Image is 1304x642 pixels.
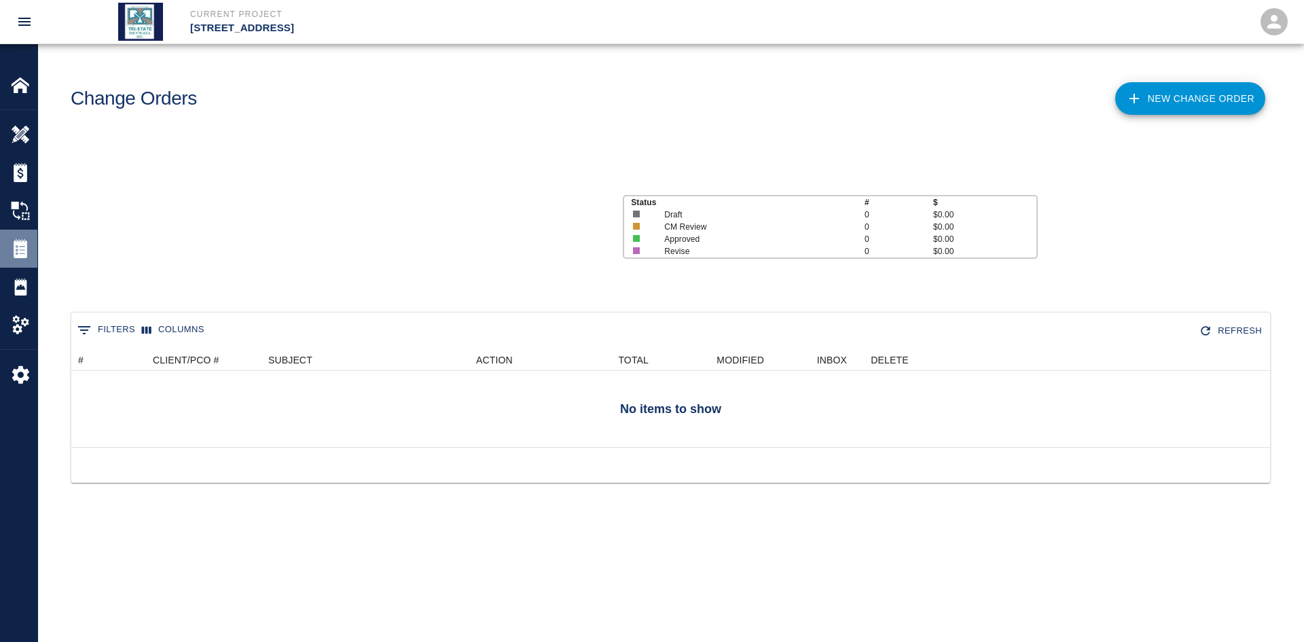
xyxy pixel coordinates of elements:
[74,319,139,341] button: Show filters
[1236,577,1304,642] iframe: Chat Widget
[1196,319,1267,343] div: Refresh the list
[664,209,844,221] p: Draft
[865,233,933,245] p: 0
[261,349,431,371] div: SUBJECT
[865,221,933,233] p: 0
[655,349,771,371] div: MODIFIED
[865,245,933,257] p: 0
[146,349,261,371] div: CLIENT/PCO #
[771,349,854,371] div: INBOX
[933,245,1036,257] p: $0.00
[664,245,844,257] p: Revise
[476,349,513,371] div: ACTION
[618,349,649,371] div: TOTAL
[865,209,933,221] p: 0
[631,196,865,209] p: Status
[871,349,908,371] div: DELETE
[8,5,41,38] button: open drawer
[865,196,933,209] p: #
[139,319,208,340] button: Select columns
[118,3,163,41] img: Tri State Drywall
[664,221,844,233] p: CM Review
[431,349,554,371] div: ACTION
[554,349,655,371] div: TOTAL
[933,221,1036,233] p: $0.00
[933,196,1036,209] p: $
[71,349,146,371] div: #
[854,349,922,371] div: DELETE
[817,349,847,371] div: INBOX
[933,209,1036,221] p: $0.00
[190,8,725,20] p: Current Project
[268,349,312,371] div: SUBJECT
[71,88,197,110] h1: Change Orders
[717,349,764,371] div: MODIFIED
[190,20,725,36] p: [STREET_ADDRESS]
[933,233,1036,245] p: $0.00
[1196,319,1267,343] button: Refresh
[153,349,219,371] div: CLIENT/PCO #
[78,349,84,371] div: #
[664,233,844,245] p: Approved
[1115,82,1265,115] a: New Change Order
